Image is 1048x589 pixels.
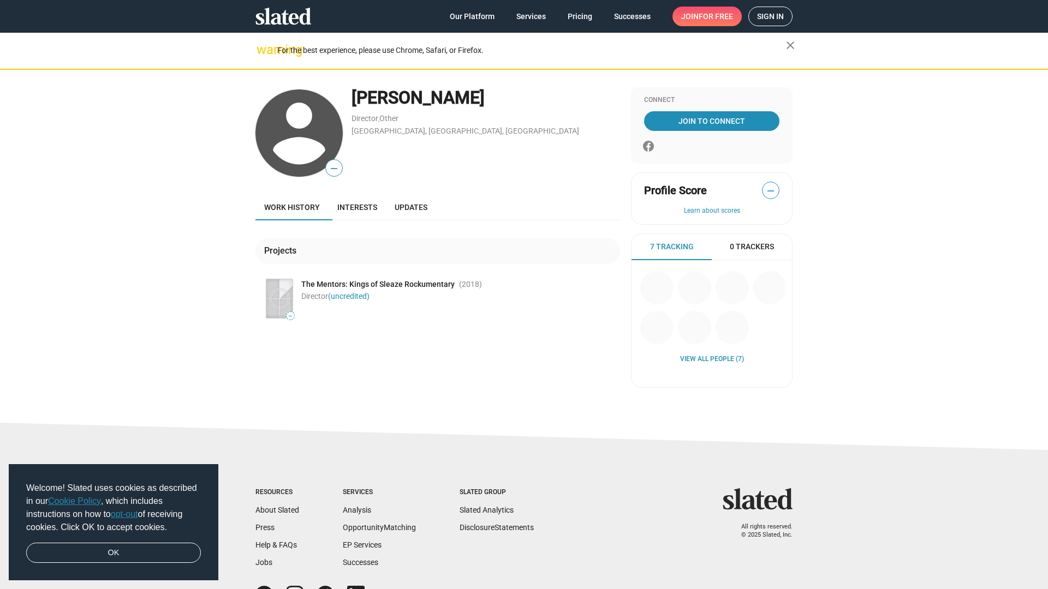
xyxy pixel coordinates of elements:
[508,7,555,26] a: Services
[352,127,579,135] a: [GEOGRAPHIC_DATA], [GEOGRAPHIC_DATA], [GEOGRAPHIC_DATA]
[386,194,436,220] a: Updates
[343,488,416,497] div: Services
[784,39,797,52] mat-icon: close
[277,43,786,58] div: For the best experience, please use Chrome, Safari, or Firefox.
[450,7,495,26] span: Our Platform
[644,183,707,198] span: Profile Score
[441,7,503,26] a: Our Platform
[352,86,620,110] div: [PERSON_NAME]
[644,96,779,105] div: Connect
[264,245,301,256] div: Projects
[343,506,371,514] a: Analysis
[460,488,534,497] div: Slated Group
[559,7,601,26] a: Pricing
[343,523,416,532] a: OpportunityMatching
[255,488,299,497] div: Resources
[255,523,275,532] a: Press
[337,203,377,212] span: Interests
[255,506,299,514] a: About Slated
[26,543,201,563] a: dismiss cookie message
[460,506,514,514] a: Slated Analytics
[672,7,742,26] a: Joinfor free
[287,313,294,319] span: —
[26,482,201,534] span: Welcome! Slated uses cookies as described in our , which includes instructions on how to of recei...
[644,111,779,131] a: Join To Connect
[255,558,272,567] a: Jobs
[264,203,320,212] span: Work history
[730,242,774,252] span: 0 Trackers
[646,111,777,131] span: Join To Connect
[395,203,427,212] span: Updates
[644,207,779,215] button: Learn about scores
[699,7,733,26] span: for free
[378,116,379,122] span: ,
[48,496,101,506] a: Cookie Policy
[329,194,386,220] a: Interests
[460,523,534,532] a: DisclosureStatements
[343,558,378,567] a: Successes
[650,242,694,252] span: 7 Tracking
[605,7,659,26] a: Successes
[9,464,218,581] div: cookieconsent
[568,7,592,26] span: Pricing
[111,509,138,519] a: opt-out
[301,292,370,300] span: Director
[328,292,370,300] a: (uncredited)
[757,7,784,26] span: Sign in
[255,194,329,220] a: Work history
[680,355,744,364] a: View all People (7)
[379,114,398,123] a: Other
[352,114,378,123] a: Director
[614,7,651,26] span: Successes
[730,523,793,539] p: All rights reserved. © 2025 Slated, Inc.
[681,7,733,26] span: Join
[326,161,342,176] span: —
[255,540,297,549] a: Help & FAQs
[257,43,270,56] mat-icon: warning
[748,7,793,26] a: Sign in
[459,279,482,290] span: (2018 )
[763,184,779,198] span: —
[343,540,382,549] a: EP Services
[301,279,455,290] span: The Mentors: Kings of Sleaze Rockumentary
[516,7,546,26] span: Services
